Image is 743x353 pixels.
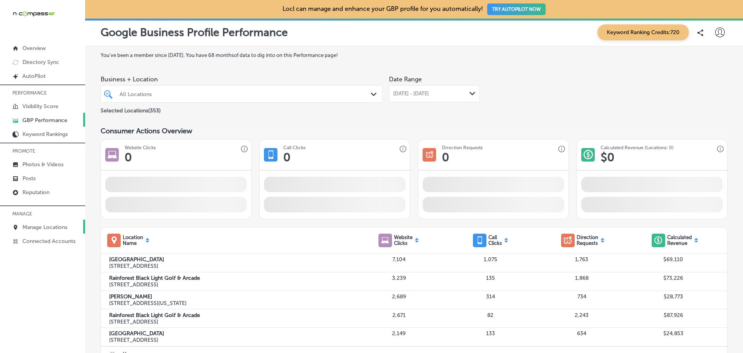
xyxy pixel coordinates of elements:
[488,234,502,246] p: Call Clicks
[577,234,598,246] p: Direction Requests
[628,312,719,319] p: $87,926
[536,275,627,281] p: 1,868
[445,312,536,319] p: 82
[22,73,46,79] p: AutoPilot
[536,330,627,337] p: 634
[536,293,627,300] p: 734
[109,256,353,263] label: [GEOGRAPHIC_DATA]
[109,319,353,325] p: [STREET_ADDRESS]
[601,145,674,150] h3: Calculated Revenue (Locations: 0)
[389,76,422,83] label: Date Range
[628,275,719,281] p: $73,226
[628,256,719,263] p: $69,110
[353,275,444,281] p: 3,239
[101,76,383,83] span: Business + Location
[109,330,353,337] label: [GEOGRAPHIC_DATA]
[109,263,353,269] p: [STREET_ADDRESS]
[109,337,353,343] p: [STREET_ADDRESS]
[22,175,36,182] p: Posts
[109,281,353,288] p: [STREET_ADDRESS]
[120,91,371,97] div: All Locations
[601,150,615,164] h1: $ 0
[442,150,449,164] h1: 0
[101,127,192,135] span: Consumer Actions Overview
[22,45,46,52] p: Overview
[393,91,429,97] span: [DATE] - [DATE]
[353,293,444,300] p: 2,689
[12,10,55,17] img: 660ab0bf-5cc7-4cb8-ba1c-48b5ae0f18e60NCTV_CLogo_TV_Black_-500x88.png
[109,300,353,307] p: [STREET_ADDRESS][US_STATE]
[283,150,291,164] h1: 0
[353,330,444,337] p: 2,149
[445,330,536,337] p: 133
[22,189,50,196] p: Reputation
[536,312,627,319] p: 2,243
[125,145,156,150] h3: Website Clicks
[109,275,353,281] label: Rainforest Black Light Golf & Arcade
[597,24,689,40] span: Keyword Ranking Credits: 720
[445,256,536,263] p: 1,075
[22,224,67,231] p: Manage Locations
[22,161,63,168] p: Photos & Videos
[445,293,536,300] p: 314
[394,234,413,246] p: Website Clicks
[101,52,728,58] label: You've been a member since [DATE] . You have 68 months of data to dig into on this Performance page!
[442,145,483,150] h3: Direction Requests
[123,234,143,246] p: Location Name
[487,3,546,15] button: TRY AUTOPILOT NOW
[22,131,68,138] p: Keyword Rankings
[125,150,132,164] h1: 0
[22,103,58,110] p: Visibility Score
[536,256,627,263] p: 1,763
[667,234,692,246] p: Calculated Revenue
[353,312,444,319] p: 2,671
[628,330,719,337] p: $24,853
[109,293,353,300] label: [PERSON_NAME]
[109,312,353,319] label: Rainforest Black Light Golf & Arcade
[445,275,536,281] p: 135
[353,256,444,263] p: 7,104
[101,104,161,114] p: Selected Locations ( 353 )
[283,145,305,150] h3: Call Clicks
[22,117,67,124] p: GBP Performance
[22,59,59,65] p: Directory Sync
[628,293,719,300] p: $28,773
[101,26,288,39] p: Google Business Profile Performance
[22,238,75,245] p: Connected Accounts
